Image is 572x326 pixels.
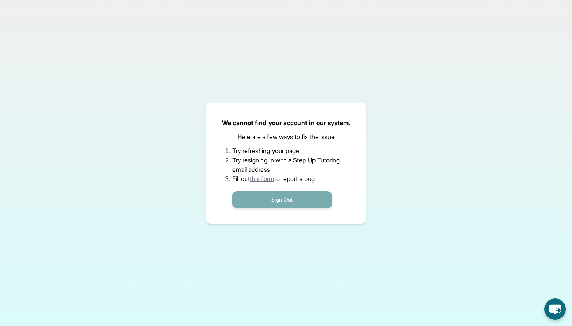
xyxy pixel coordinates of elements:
[232,174,340,183] li: Fill out to report a bug
[250,175,274,183] a: this form
[222,118,351,127] p: We cannot find your account in our system.
[232,195,332,203] a: Sign Out
[237,132,335,141] p: Here are a few ways to fix the issue
[544,298,566,320] button: chat-button
[232,146,340,155] li: Try refreshing your page
[232,155,340,174] li: Try resigning in with a Step Up Tutoring email address
[232,191,332,208] button: Sign Out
